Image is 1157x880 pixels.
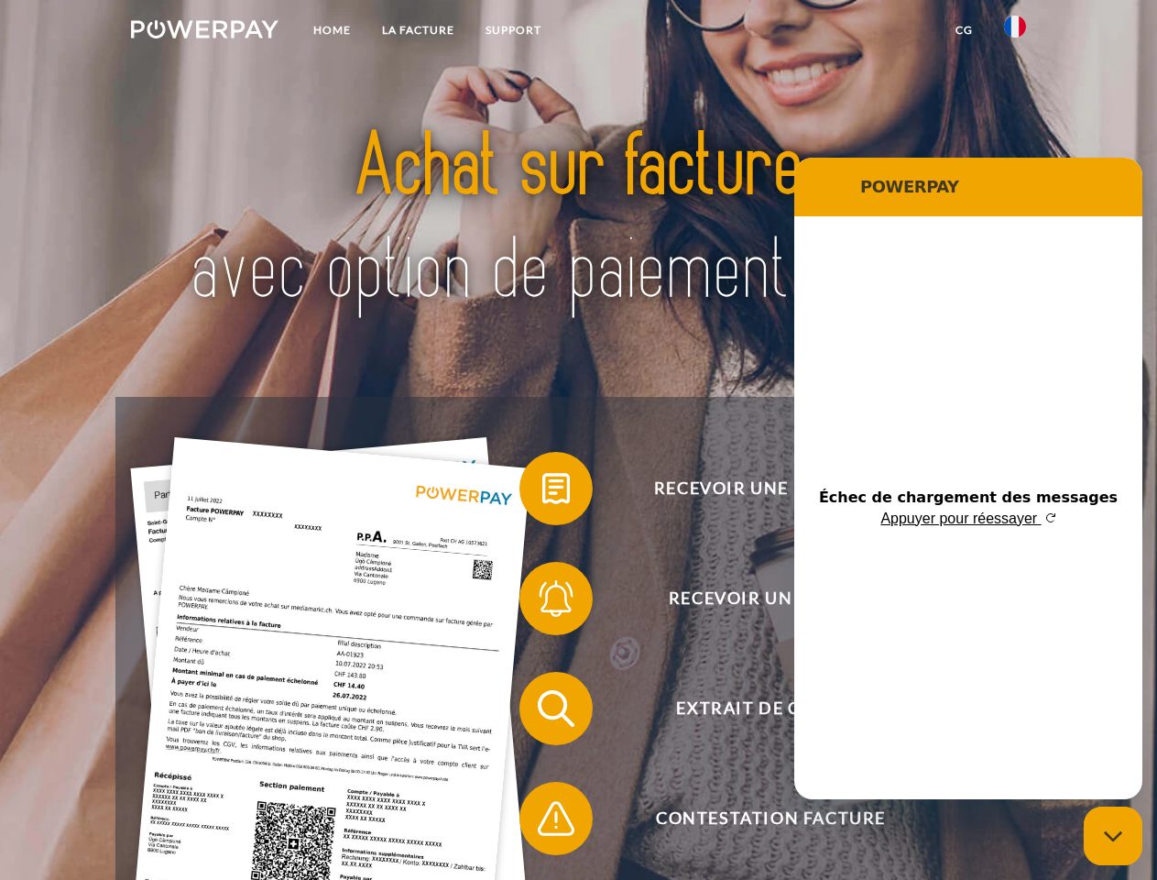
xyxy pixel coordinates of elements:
img: fr [1004,16,1026,38]
img: title-powerpay_fr.svg [175,88,982,351]
span: Extrait de compte [546,672,995,745]
button: Recevoir un rappel? [519,562,996,635]
a: Home [298,14,366,47]
a: Support [470,14,557,47]
iframe: Fenêtre de messagerie [794,158,1142,799]
iframe: Bouton de lancement de la fenêtre de messagerie [1084,807,1142,865]
button: Contestation Facture [519,782,996,855]
button: Recevoir une facture ? [519,452,996,525]
a: LA FACTURE [366,14,470,47]
span: Contestation Facture [546,782,995,855]
img: logo-powerpay-white.svg [131,20,278,38]
span: Recevoir un rappel? [546,562,995,635]
span: Recevoir une facture ? [546,452,995,525]
img: qb_bill.svg [533,466,579,511]
img: qb_bell.svg [533,576,579,621]
button: Extrait de compte [519,672,996,745]
img: qb_warning.svg [533,796,579,841]
img: qb_search.svg [533,686,579,731]
a: CG [940,14,988,47]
